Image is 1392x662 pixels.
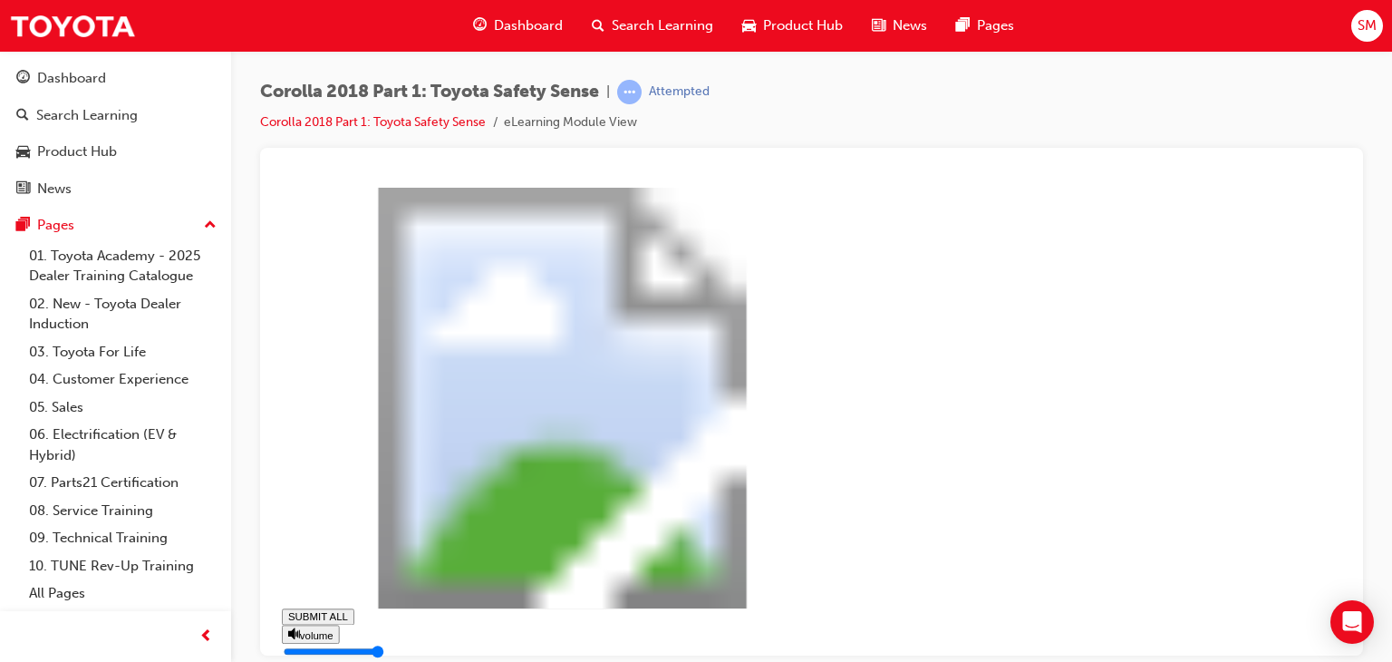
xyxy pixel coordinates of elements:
span: Pages [977,15,1014,36]
a: Search Learning [7,99,224,132]
a: 05. Sales [22,394,224,422]
div: Dashboard [37,68,106,89]
span: search-icon [592,15,604,37]
a: 02. New - Toyota Dealer Induction [22,290,224,338]
div: Search Learning [36,105,138,126]
a: Dashboard [7,62,224,95]
span: search-icon [16,108,29,124]
a: car-iconProduct Hub [728,7,857,44]
div: Pages [37,215,74,236]
span: news-icon [16,181,30,198]
a: 08. Service Training [22,497,224,525]
a: 01. Toyota Academy - 2025 Dealer Training Catalogue [22,242,224,290]
a: Product Hub [7,135,224,169]
span: Search Learning [612,15,713,36]
div: Attempted [649,83,710,101]
span: learningRecordVerb_ATTEMPT-icon [617,80,642,104]
span: Corolla 2018 Part 1: Toyota Safety Sense [260,82,599,102]
a: Corolla 2018 Part 1: Toyota Safety Sense [260,114,486,130]
a: 04. Customer Experience [22,365,224,394]
div: Product Hub [37,141,117,162]
a: All Pages [22,579,224,608]
button: DashboardSearch LearningProduct HubNews [7,58,224,209]
a: 06. Electrification (EV & Hybrid) [22,421,224,469]
img: Trak [9,5,136,46]
button: Pages [7,209,224,242]
a: search-iconSearch Learning [577,7,728,44]
span: guage-icon [473,15,487,37]
span: News [893,15,927,36]
a: pages-iconPages [942,7,1029,44]
button: SM [1351,10,1383,42]
span: prev-icon [199,626,213,648]
span: pages-icon [16,218,30,234]
div: News [37,179,72,200]
span: car-icon [16,144,30,161]
span: guage-icon [16,71,30,87]
span: up-icon [204,214,217,238]
a: news-iconNews [857,7,942,44]
a: guage-iconDashboard [459,7,577,44]
a: 09. Technical Training [22,524,224,552]
span: news-icon [872,15,885,37]
span: | [606,82,610,102]
span: Dashboard [494,15,563,36]
li: eLearning Module View [504,112,637,133]
a: 07. Parts21 Certification [22,469,224,497]
span: car-icon [742,15,756,37]
div: Open Intercom Messenger [1330,600,1374,644]
a: News [7,172,224,206]
span: Product Hub [763,15,843,36]
a: 03. Toyota For Life [22,338,224,366]
span: SM [1358,15,1377,36]
a: 10. TUNE Rev-Up Training [22,552,224,580]
span: pages-icon [956,15,970,37]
